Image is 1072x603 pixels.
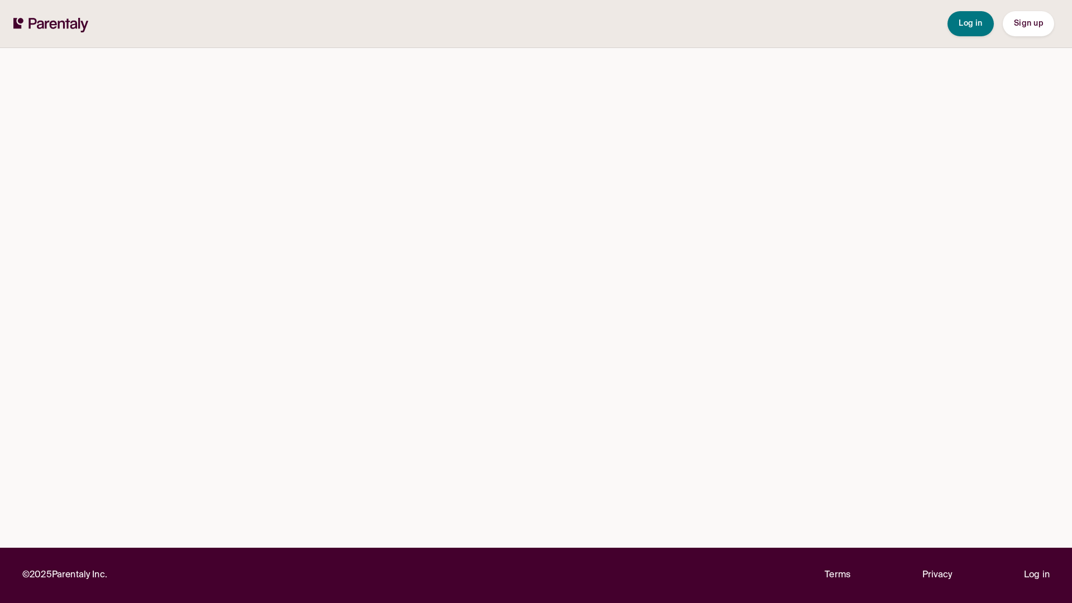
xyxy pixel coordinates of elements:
span: Sign up [1014,20,1043,27]
span: Log in [959,20,983,27]
button: Sign up [1003,11,1054,36]
button: Log in [947,11,994,36]
a: Terms [825,568,850,583]
a: Privacy [922,568,953,583]
p: © 2025 Parentaly Inc. [22,568,107,583]
a: Log in [1024,568,1050,583]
